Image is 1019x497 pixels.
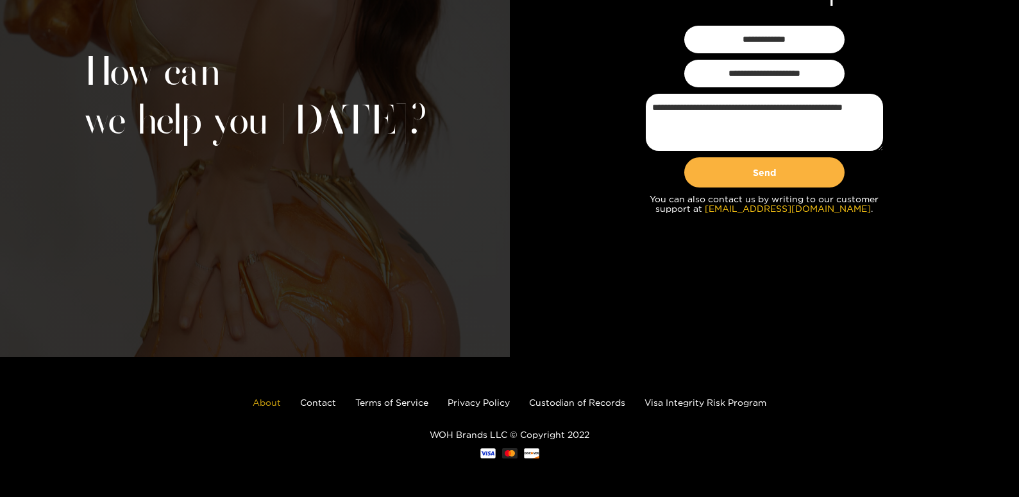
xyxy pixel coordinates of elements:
a: Visa Integrity Risk Program [644,397,766,407]
a: Terms of Service [355,397,428,407]
h1: How can we help you [DATE]? [83,49,426,147]
a: Contact [300,397,336,407]
p: You can also contact us by writing to our customer support at . [646,194,883,213]
a: [EMAIL_ADDRESS][DOMAIN_NAME] [705,204,871,213]
button: Send [684,157,845,187]
a: Privacy Policy [448,397,510,407]
a: About [253,397,281,407]
a: Custodian of Records [529,397,625,407]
